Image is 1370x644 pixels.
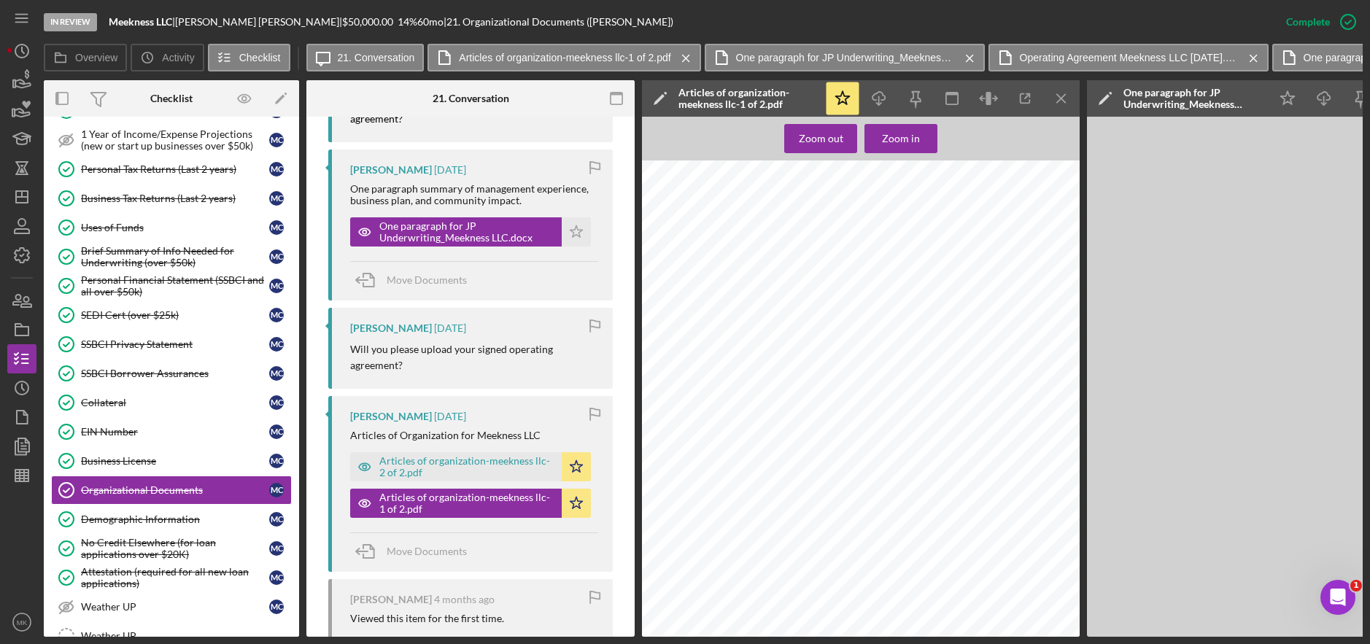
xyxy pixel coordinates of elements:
div: M C [269,249,284,264]
a: Demographic InformationMC [51,505,292,534]
div: 60 mo [417,16,444,28]
div: M C [269,600,284,614]
label: Checklist [239,52,281,63]
a: 1 Year of Income/Expense Projections (new or start up businesses over $50k)MC [51,125,292,155]
a: Business LicenseMC [51,446,292,476]
time: 2025-04-23 00:07 [434,594,495,605]
div: [PERSON_NAME] [PERSON_NAME] | [175,16,342,28]
div: One paragraph for JP Underwriting_Meekness LLC.docx [379,220,554,244]
div: Viewed this item for the first time. [350,613,504,624]
div: M C [269,366,284,381]
div: One paragraph for JP Underwriting_Meekness LLC.docx [1123,87,1262,110]
a: SSBCI Borrower AssurancesMC [51,359,292,388]
div: Demographic Information [81,513,269,525]
div: M C [269,541,284,556]
div: M C [269,308,284,322]
div: One paragraph summary of management experience, business plan, and community impact. [350,183,598,206]
button: Checklist [208,44,290,71]
div: Weather UP [81,630,291,642]
a: Attestation (required for all new loan applications)MC [51,563,292,592]
button: Move Documents [350,533,481,570]
div: 1 Year of Income/Expense Projections (new or start up businesses over $50k) [81,128,269,152]
div: [PERSON_NAME] [350,164,432,176]
div: M C [269,279,284,293]
a: Organizational DocumentsMC [51,476,292,505]
div: M C [269,395,284,410]
div: Organizational Documents [81,484,269,496]
div: Personal Financial Statement (SSBCI and all over $50k) [81,274,269,298]
div: M C [269,220,284,235]
div: Business Tax Returns (Last 2 years) [81,193,269,204]
div: M C [269,512,284,527]
a: Business Tax Returns (Last 2 years)MC [51,184,292,213]
span: Move Documents [387,273,467,286]
div: [PERSON_NAME] [350,322,432,334]
div: M C [269,483,284,497]
div: 21. Conversation [433,93,509,104]
div: Attestation (required for all new loan applications) [81,566,269,589]
div: SEDI Cert (over $25k) [81,309,269,321]
iframe: Intercom live chat [1320,580,1355,615]
div: No Credit Elsewhere (for loan applications over $20K) [81,537,269,560]
button: Zoom out [784,124,857,153]
time: 2025-08-08 16:48 [434,164,466,176]
button: Operating Agreement Meekness LLC [DATE].pdf [988,44,1269,71]
label: Operating Agreement Meekness LLC [DATE].pdf [1020,52,1239,63]
label: Overview [75,52,117,63]
a: Uses of FundsMC [51,213,292,242]
a: SSBCI Privacy StatementMC [51,330,292,359]
label: 21. Conversation [338,52,415,63]
div: Brief Summary of Info Needed for Underwriting (over $50k) [81,245,269,268]
button: 21. Conversation [306,44,425,71]
div: M C [269,570,284,585]
time: 2025-08-08 14:48 [434,411,466,422]
div: 14 % [398,16,417,28]
a: CollateralMC [51,388,292,417]
div: M C [269,133,284,147]
div: M C [269,424,284,439]
a: Personal Tax Returns (Last 2 years)MC [51,155,292,184]
div: Personal Tax Returns (Last 2 years) [81,163,269,175]
a: EIN NumberMC [51,417,292,446]
div: Articles of organization-meekness llc-1 of 2.pdf [379,492,554,515]
text: MK [17,618,28,626]
div: $50,000.00 [342,16,398,28]
button: Zoom in [864,124,937,153]
div: M C [269,454,284,468]
b: Meekness LLC [109,15,172,28]
div: M C [269,337,284,352]
div: In Review [44,13,97,31]
div: Complete [1286,7,1330,36]
div: Weather UP [81,601,269,613]
div: Articles of organization-meekness llc-2 of 2.pdf [379,455,554,478]
span: Move Documents [387,545,467,557]
div: Business License [81,455,269,467]
div: | [109,16,175,28]
div: SSBCI Privacy Statement [81,338,269,350]
div: M C [269,162,284,176]
div: Articles of Organization for Meekness LLC [350,430,541,441]
label: Articles of organization-meekness llc-1 of 2.pdf [459,52,670,63]
button: Activity [131,44,204,71]
button: Articles of organization-meekness llc-1 of 2.pdf [427,44,700,71]
label: Activity [162,52,194,63]
button: Articles of organization-meekness llc-2 of 2.pdf [350,452,591,481]
div: SSBCI Borrower Assurances [81,368,269,379]
time: 2025-08-08 15:52 [434,322,466,334]
div: Zoom in [882,124,920,153]
button: Move Documents [350,262,481,298]
a: No Credit Elsewhere (for loan applications over $20K)MC [51,534,292,563]
button: Overview [44,44,127,71]
span: 1 [1350,580,1362,591]
div: | 21. Organizational Documents ([PERSON_NAME]) [444,16,673,28]
button: One paragraph for JP Underwriting_Meekness LLC.docx [350,217,591,247]
div: [PERSON_NAME] [350,594,432,605]
a: Personal Financial Statement (SSBCI and all over $50k)MC [51,271,292,300]
div: EIN Number [81,426,269,438]
label: One paragraph for JP Underwriting_Meekness LLC.docx [736,52,955,63]
div: Articles of organization-meekness llc-1 of 2.pdf [678,87,817,110]
a: Brief Summary of Info Needed for Underwriting (over $50k)MC [51,242,292,271]
button: MK [7,608,36,637]
button: Complete [1272,7,1363,36]
button: Articles of organization-meekness llc-1 of 2.pdf [350,489,591,518]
